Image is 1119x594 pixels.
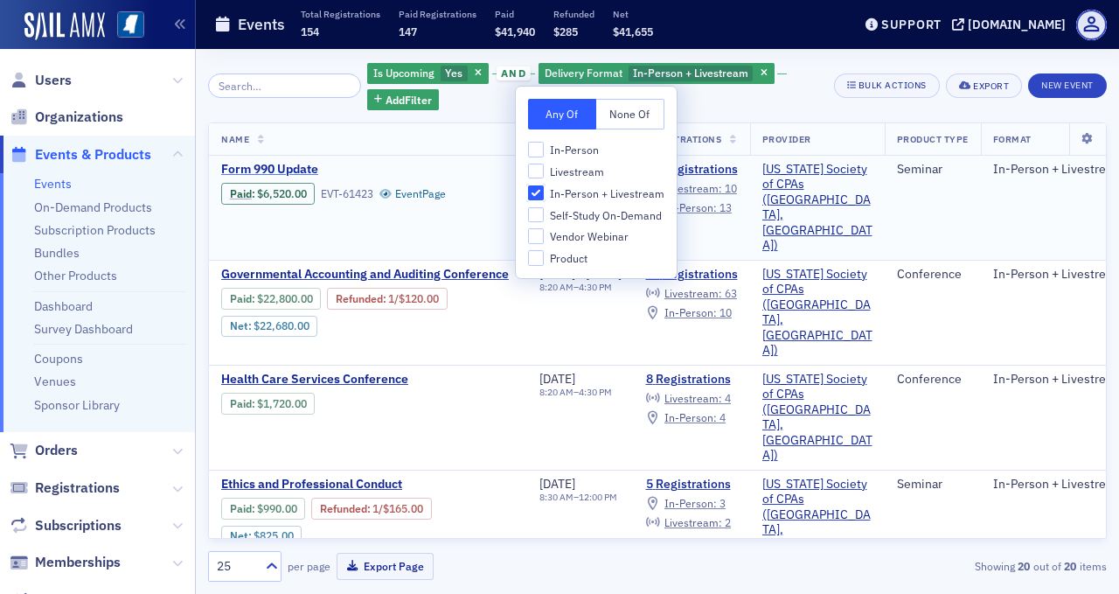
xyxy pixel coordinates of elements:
[221,372,515,388] span: Health Care Services Conference
[762,477,872,569] span: Mississippi Society of CPAs (Ridgeland, MS)
[596,99,664,129] button: None Of
[646,287,737,301] a: Livestream: 63
[221,267,515,283] a: Governmental Accounting and Auditing Conference
[208,73,361,98] input: Search…
[528,164,664,179] label: Livestream
[539,282,622,293] div: –
[383,502,423,515] span: $165.00
[646,392,731,406] a: Livestream: 4
[1076,10,1107,40] span: Profile
[254,319,309,332] span: $22,680.00
[528,228,544,244] input: Vendor Webinar
[35,71,72,90] span: Users
[221,183,315,204] div: Paid: 24 - $652000
[230,292,257,305] span: :
[545,66,622,80] span: Delivery Format
[881,17,942,32] div: Support
[858,80,927,90] div: Bulk Actions
[664,200,717,214] span: In-Person :
[762,267,872,359] a: [US_STATE] Society of CPAs ([GEOGRAPHIC_DATA], [GEOGRAPHIC_DATA])
[34,245,80,261] a: Bundles
[539,387,612,398] div: –
[320,502,367,515] a: Refunded
[221,477,515,493] a: Ethics and Professional Conduct
[664,515,722,529] span: Livestream :
[34,397,120,413] a: Sponsor Library
[550,208,662,223] span: Self-Study On-Demand
[528,99,596,129] button: Any Of
[10,516,122,535] a: Subscriptions
[528,185,544,201] input: In-Person + Livestream
[495,8,535,20] p: Paid
[1015,558,1033,574] strong: 20
[230,397,252,410] a: Paid
[664,181,722,195] span: Livestream :
[646,133,722,145] span: Registrations
[10,441,78,460] a: Orders
[1028,73,1107,98] button: New Event
[301,8,380,20] p: Total Registrations
[762,267,872,359] span: Mississippi Society of CPAs (Ridgeland, MS)
[35,108,123,127] span: Organizations
[539,371,575,387] span: [DATE]
[117,11,144,38] img: SailAMX
[897,267,969,283] div: Conference
[221,316,317,337] div: Net: $2268000
[34,199,152,215] a: On-Demand Products
[288,558,330,574] label: per page
[897,372,969,388] div: Conference
[762,372,872,464] span: Mississippi Society of CPAs (Ridgeland, MS)
[952,18,1072,31] button: [DOMAIN_NAME]
[528,207,664,223] label: Self-Study On-Demand
[762,372,872,464] a: [US_STATE] Society of CPAs ([GEOGRAPHIC_DATA], [GEOGRAPHIC_DATA])
[646,516,731,530] a: Livestream: 2
[35,516,122,535] span: Subscriptions
[539,63,775,85] div: In-Person + Livestream
[762,133,811,145] span: Provider
[257,187,307,200] span: $6,520.00
[336,292,383,305] a: Refunded
[993,133,1032,145] span: Format
[1061,558,1080,574] strong: 20
[646,182,737,196] a: Livestream: 10
[257,397,307,410] span: $1,720.00
[327,288,447,309] div: Refunded: 90 - $2280000
[646,267,738,283] a: 73 Registrations
[230,529,254,542] span: Net :
[238,14,285,35] h1: Events
[550,143,599,157] span: In-Person
[221,526,302,547] div: Net: $82500
[35,553,121,572] span: Memberships
[373,66,434,80] span: Is Upcoming
[34,374,76,389] a: Venues
[34,351,83,367] a: Coupons
[579,281,612,293] time: 4:30 PM
[221,162,515,178] a: Form 990 Update
[445,66,462,80] span: Yes
[550,186,664,201] span: In-Person + Livestream
[539,281,573,293] time: 8:20 AM
[528,142,664,157] label: In-Person
[646,372,738,388] a: 8 Registrations
[613,24,653,38] span: $41,655
[664,305,717,319] span: In-Person :
[337,553,434,580] button: Export Page
[725,286,737,300] span: 63
[762,477,872,569] a: [US_STATE] Society of CPAs ([GEOGRAPHIC_DATA], [GEOGRAPHIC_DATA])
[495,24,535,38] span: $41,940
[550,229,629,244] span: Vendor Webinar
[399,24,417,38] span: 147
[719,305,732,319] span: 10
[24,12,105,40] img: SailAMX
[230,187,257,200] span: :
[10,553,121,572] a: Memberships
[257,502,297,515] span: $990.00
[646,497,726,511] a: In-Person: 3
[230,397,257,410] span: :
[492,66,536,80] button: and
[646,411,726,425] a: In-Person: 4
